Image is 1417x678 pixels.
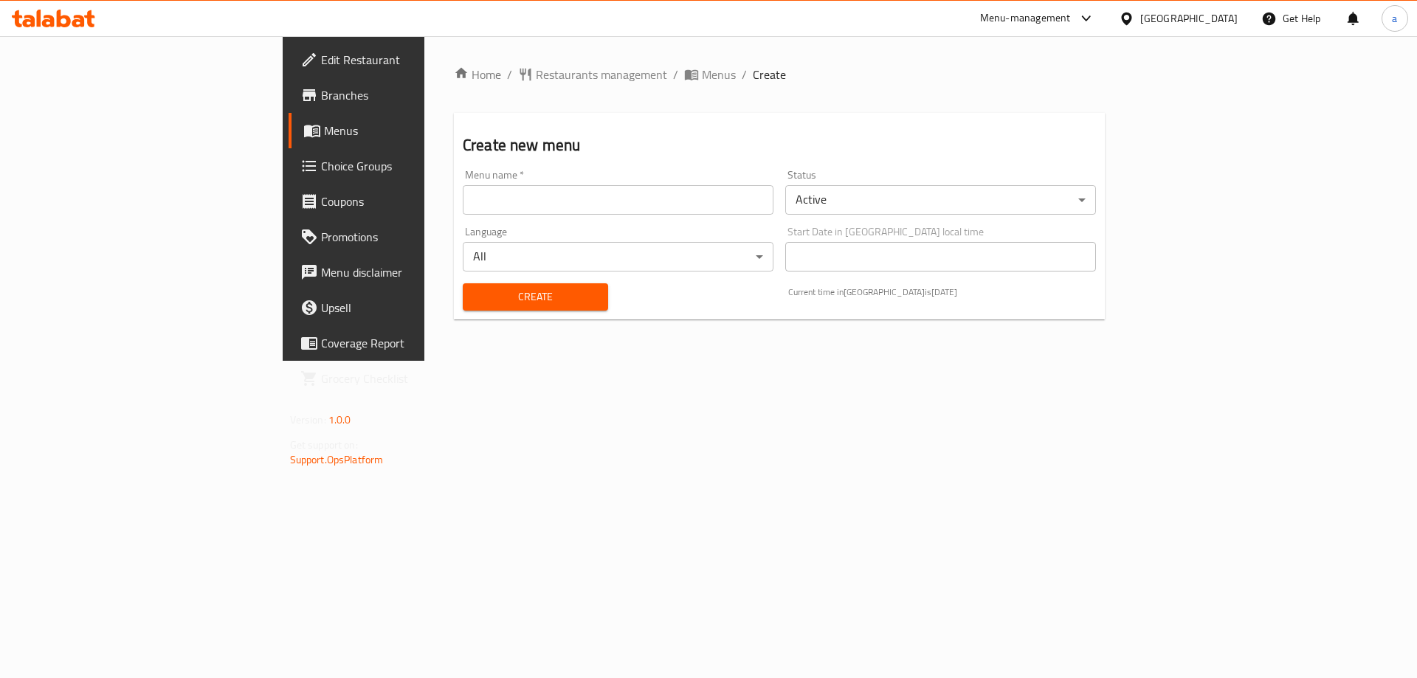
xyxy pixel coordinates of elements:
button: Create [463,283,608,311]
a: Menu disclaimer [289,255,520,290]
span: Restaurants management [536,66,667,83]
a: Restaurants management [518,66,667,83]
a: Coupons [289,184,520,219]
a: Branches [289,77,520,113]
div: Menu-management [980,10,1071,27]
div: [GEOGRAPHIC_DATA] [1140,10,1238,27]
span: Menus [702,66,736,83]
a: Upsell [289,290,520,325]
span: a [1392,10,1397,27]
a: Coverage Report [289,325,520,361]
span: Coverage Report [321,334,508,352]
span: Menus [324,122,508,139]
span: Create [753,66,786,83]
span: Upsell [321,299,508,316]
span: Choice Groups [321,157,508,175]
nav: breadcrumb [454,66,1105,83]
span: 1.0.0 [328,410,351,429]
span: Grocery Checklist [321,370,508,387]
span: Edit Restaurant [321,51,508,69]
h2: Create new menu [463,134,1096,156]
a: Grocery Checklist [289,361,520,396]
a: Support.OpsPlatform [290,450,384,469]
div: Active [785,185,1096,215]
p: Current time in [GEOGRAPHIC_DATA] is [DATE] [788,286,1096,299]
span: Create [475,288,596,306]
span: Coupons [321,193,508,210]
span: Version: [290,410,326,429]
li: / [673,66,678,83]
a: Choice Groups [289,148,520,184]
span: Menu disclaimer [321,263,508,281]
a: Edit Restaurant [289,42,520,77]
span: Branches [321,86,508,104]
a: Menus [684,66,736,83]
input: Please enter Menu name [463,185,773,215]
span: Get support on: [290,435,358,454]
a: Menus [289,113,520,148]
li: / [742,66,747,83]
a: Promotions [289,219,520,255]
div: All [463,242,773,271]
span: Promotions [321,228,508,246]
